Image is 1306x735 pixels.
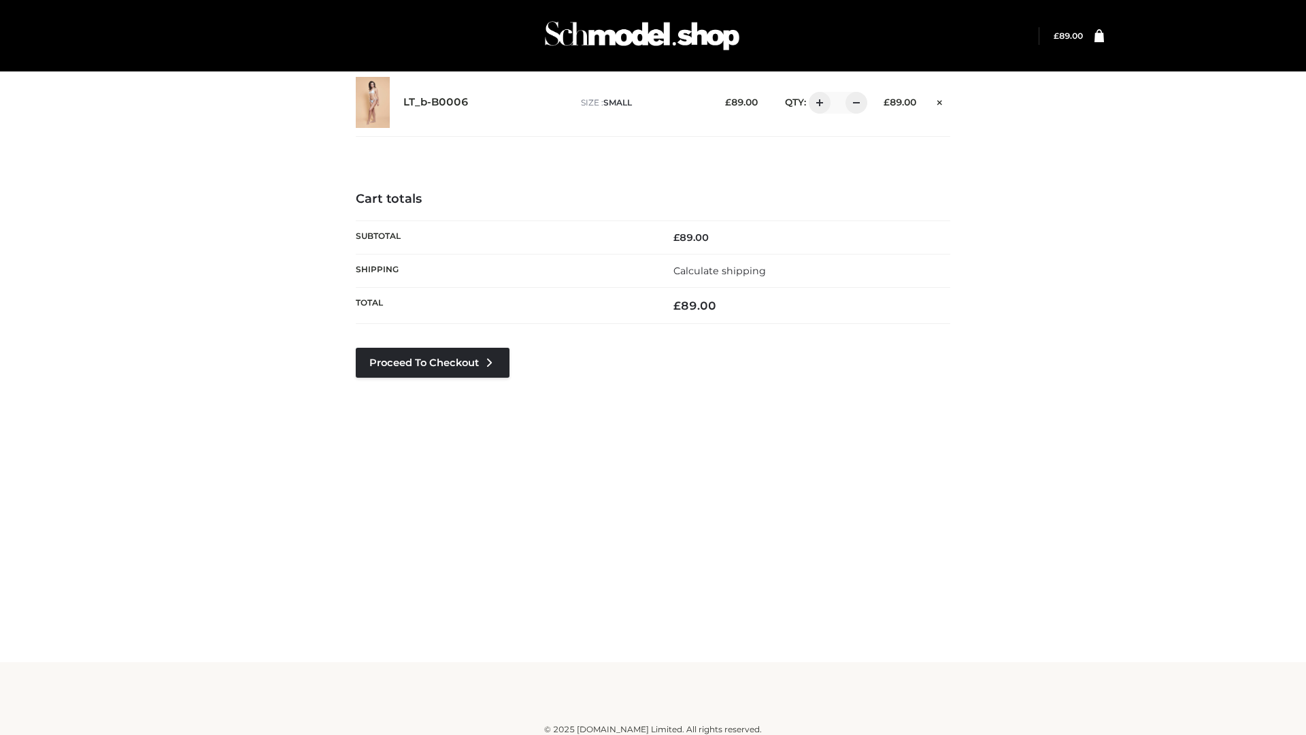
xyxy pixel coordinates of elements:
h4: Cart totals [356,192,950,207]
span: £ [725,97,731,108]
th: Total [356,288,653,324]
bdi: 89.00 [725,97,758,108]
a: LT_b-B0006 [403,96,469,109]
bdi: 89.00 [884,97,916,108]
bdi: 89.00 [1054,31,1083,41]
a: Remove this item [930,92,950,110]
bdi: 89.00 [673,231,709,244]
th: Shipping [356,254,653,287]
a: £89.00 [1054,31,1083,41]
a: Calculate shipping [673,265,766,277]
img: Schmodel Admin 964 [540,9,744,63]
span: £ [673,299,681,312]
div: QTY: [771,92,863,114]
span: £ [1054,31,1059,41]
a: Proceed to Checkout [356,348,509,378]
span: SMALL [603,97,632,108]
span: £ [884,97,890,108]
th: Subtotal [356,220,653,254]
span: £ [673,231,680,244]
p: size : [581,97,704,109]
bdi: 89.00 [673,299,716,312]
